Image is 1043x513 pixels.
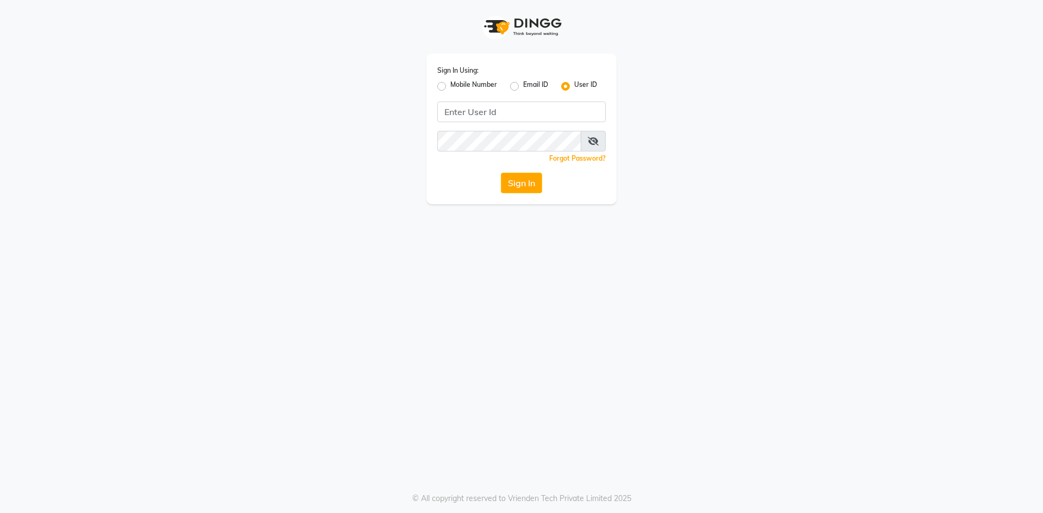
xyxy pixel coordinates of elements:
label: Sign In Using: [437,66,479,75]
label: User ID [574,80,597,93]
input: Username [437,131,581,151]
img: logo1.svg [478,11,565,43]
input: Username [437,102,606,122]
a: Forgot Password? [549,154,606,162]
label: Email ID [523,80,548,93]
button: Sign In [501,173,542,193]
label: Mobile Number [450,80,497,93]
